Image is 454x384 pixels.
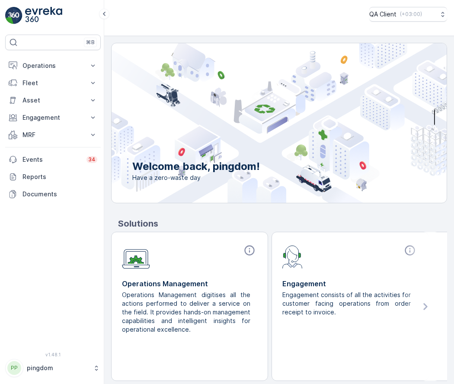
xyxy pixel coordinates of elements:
[86,39,95,46] p: ⌘B
[369,7,447,22] button: QA Client(+03:00)
[22,61,83,70] p: Operations
[73,43,447,203] img: city illustration
[5,7,22,24] img: logo
[22,173,97,181] p: Reports
[5,57,101,74] button: Operations
[282,244,303,269] img: module-icon
[5,186,101,203] a: Documents
[5,92,101,109] button: Asset
[22,131,83,139] p: MRF
[400,11,422,18] p: ( +03:00 )
[132,160,260,173] p: Welcome back, pingdom!
[22,79,83,87] p: Fleet
[5,168,101,186] a: Reports
[5,126,101,144] button: MRF
[5,109,101,126] button: Engagement
[118,217,447,230] p: Solutions
[88,156,96,163] p: 34
[22,190,97,198] p: Documents
[22,96,83,105] p: Asset
[122,278,257,289] p: Operations Management
[7,361,21,375] div: PP
[132,173,260,182] span: Have a zero-waste day
[5,74,101,92] button: Fleet
[22,113,83,122] p: Engagement
[22,155,81,164] p: Events
[27,364,89,372] p: pingdom
[5,359,101,377] button: PPpingdom
[25,7,62,24] img: logo_light-DOdMpM7g.png
[369,10,396,19] p: QA Client
[5,352,101,357] span: v 1.48.1
[282,278,418,289] p: Engagement
[122,291,250,334] p: Operations Management digitises all the actions performed to deliver a service on the field. It p...
[122,244,150,269] img: module-icon
[282,291,411,317] p: Engagement consists of all the activities for customer facing operations from order receipt to in...
[5,151,101,168] a: Events34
